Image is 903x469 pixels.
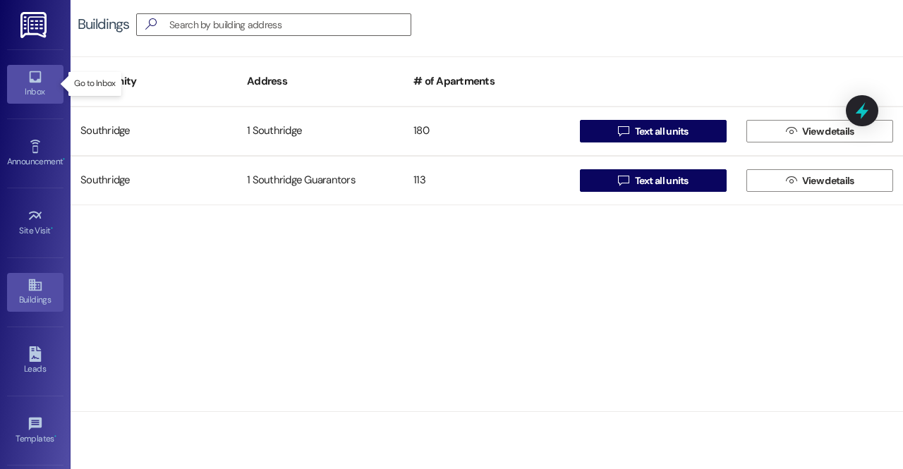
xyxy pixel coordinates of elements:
span: • [51,224,53,233]
div: 180 [404,117,570,145]
i:  [140,17,162,32]
div: 113 [404,166,570,195]
div: # of Apartments [404,64,570,99]
a: Templates • [7,412,63,450]
a: Inbox [7,65,63,103]
div: Southridge [71,117,237,145]
input: Search by building address [169,15,411,35]
span: View details [802,173,854,188]
button: Text all units [580,120,727,142]
button: Text all units [580,169,727,192]
button: View details [746,169,893,192]
span: • [54,432,56,441]
div: 1 Southridge Guarantors [237,166,404,195]
span: • [63,154,65,164]
span: View details [802,124,854,139]
div: Address [237,64,404,99]
div: Community [71,64,237,99]
div: Buildings [78,17,129,32]
i:  [786,175,796,186]
span: Text all units [635,124,689,139]
i:  [786,126,796,137]
img: ResiDesk Logo [20,12,49,38]
div: Southridge [71,166,237,195]
span: Text all units [635,173,689,188]
a: Leads [7,342,63,380]
p: Go to Inbox [74,78,115,90]
i:  [618,126,629,137]
button: View details [746,120,893,142]
a: Buildings [7,273,63,311]
div: 1 Southridge [237,117,404,145]
i:  [618,175,629,186]
a: Site Visit • [7,204,63,242]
